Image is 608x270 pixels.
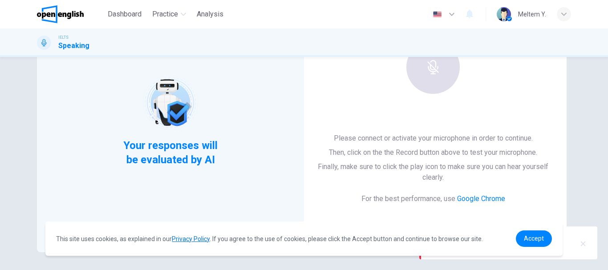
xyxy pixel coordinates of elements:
[197,9,223,20] span: Analysis
[142,74,199,131] img: robot icon
[193,6,227,22] button: Analysis
[497,7,511,21] img: Profile picture
[56,235,483,242] span: This site uses cookies, as explained in our . If you agree to the use of cookies, please click th...
[432,11,443,18] img: en
[361,193,505,204] h6: For the best performance, use
[524,235,544,242] span: Accept
[117,138,225,167] span: Your responses will be evaluated by AI
[37,5,84,23] img: OpenEnglish logo
[45,222,562,256] div: cookieconsent
[172,235,210,242] a: Privacy Policy
[457,194,505,203] a: Google Chrome
[58,40,89,51] h1: Speaking
[518,9,546,20] div: Meltem Y.
[37,5,104,23] a: OpenEnglish logo
[152,9,178,20] span: Practice
[108,9,142,20] span: Dashboard
[516,230,552,247] a: dismiss cookie message
[314,147,552,158] p: Then, click on the the Record button above to test your microphone.
[314,161,552,183] p: Finally, make sure to click the play icon to make sure you can hear yourself clearly.
[149,6,190,22] button: Practice
[314,133,552,144] p: Please connect or activate your microphone in order to continue.
[104,6,145,22] button: Dashboard
[58,34,69,40] span: IELTS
